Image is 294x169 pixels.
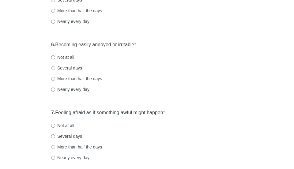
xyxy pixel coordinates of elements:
label: Nearly every day [51,86,89,92]
input: More than half the days [51,145,55,149]
strong: 6. [51,42,55,47]
label: Feeling afraid as if something awful might happen [51,109,165,116]
input: Not at all [51,124,55,128]
label: Several days [51,133,82,139]
label: Several days [51,65,82,71]
input: More than half the days [51,9,55,13]
input: Nearly every day [51,20,55,24]
label: Nearly every day [51,155,89,161]
label: More than half the days [51,144,102,150]
label: More than half the days [51,76,102,82]
label: Nearly every day [51,18,89,24]
input: More than half the days [51,77,55,81]
input: Nearly every day [51,156,55,160]
label: More than half the days [51,8,102,14]
input: Several days [51,66,55,70]
input: Several days [51,134,55,138]
input: Not at all [51,55,55,59]
label: Becoming easily annoyed or irritable [51,41,136,48]
label: Not at all [51,122,74,129]
strong: 7. [51,110,55,115]
label: Not at all [51,54,74,60]
input: Nearly every day [51,88,55,92]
